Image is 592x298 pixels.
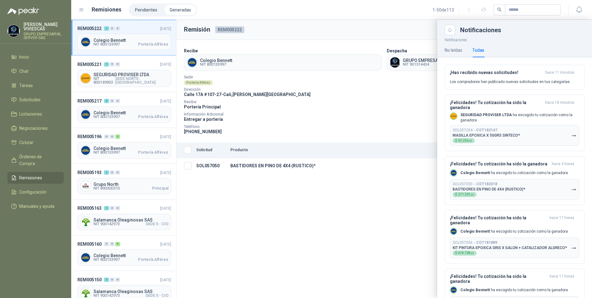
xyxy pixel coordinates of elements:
[460,27,585,33] div: Notificaciones
[550,215,574,225] span: hace 17 horas
[450,215,547,225] h3: ¡Felicidades! Tu cotización ha sido la ganadora
[7,122,64,134] a: Negociaciones
[460,171,490,175] b: Colegio Bennett
[468,139,472,142] span: ,90
[433,5,474,15] div: 1 - 50 de 113
[460,229,568,234] p: ha escogido tu cotización como la ganadora
[130,5,162,15] a: Pendientes
[453,138,475,143] div: $
[445,25,455,35] button: Close
[7,80,64,91] a: Tareas
[450,287,457,293] img: Company Logo
[460,287,568,293] p: ha escogido tu cotización como la ganadora
[7,51,64,63] a: Inicio
[19,203,54,210] span: Manuales y ayuda
[445,95,585,151] button: ¡Felicidades! Tu cotización ha sido la ganadorahace 18 minutos Company LogoSEGURIDAD PROVISER LTD...
[19,96,41,103] span: Solicitudes
[445,65,585,90] button: ¡Has recibido nuevas solicitudes!hace 11 minutos Los compradores han publicado nuevas solicitudes...
[460,229,490,234] b: Colegio Bennett
[450,125,579,146] button: SOL057204→COT182147MASILLA EPOXICA X 50GRS SINTECO*$42.256,90
[7,172,64,184] a: Remisiones
[7,7,39,15] img: Logo peakr
[450,238,579,258] button: SOL057056→COT181889KIT PINTURA EPOXICA GRIS X GALON + CATALIZADOR ALGRECO*$474.738,60
[7,186,64,198] a: Configuración
[472,47,484,54] div: Todas
[453,240,497,245] p: SOL057056 →
[7,137,64,148] a: Cotizar
[470,252,474,255] span: ,60
[450,79,571,85] p: Los compradores han publicado nuevas solicitudes en tus categorías.
[445,156,585,205] button: ¡Felicidades! Tu cotización ha sido la ganadorahace 3 horas Company LogoColegio Bennett ha escogi...
[550,274,574,284] span: hace 17 horas
[445,210,585,264] button: ¡Felicidades! Tu cotización ha sido la ganadorahace 17 horas Company LogoColegio Bennett ha escog...
[7,65,64,77] a: Chat
[453,246,567,250] p: KIT PINTURA EPOXICA GRIS X GALON + CATALIZADOR ALGRECO*
[19,125,48,132] span: Negociaciones
[24,22,64,31] p: [PERSON_NAME] VIVIESCAS
[545,100,574,110] span: hace 18 minutos
[437,35,592,43] p: Notificaciones
[24,32,64,40] p: GRUPO EMPRESARIAL SERVER SAS
[458,252,474,255] span: 474.738
[552,161,574,167] span: hace 3 horas
[458,193,474,196] span: 271.201
[450,169,457,176] img: Company Logo
[7,200,64,212] a: Manuales y ayuda
[8,25,20,37] img: Company Logo
[450,228,457,235] img: Company Logo
[19,189,46,195] span: Configuración
[458,139,472,142] span: 42.256
[450,70,543,75] h3: ¡Has recibido nuevas solicitudes!
[453,128,497,133] p: SOL057204 →
[545,70,574,75] span: hace 11 minutos
[165,5,196,15] a: Generadas
[453,251,477,256] div: $
[497,7,502,12] span: search
[445,47,462,54] div: No leídas
[450,274,547,284] h3: ¡Felicidades! Tu cotización ha sido la ganadora
[19,153,58,167] span: Órdenes de Compra
[19,111,42,117] span: Licitaciones
[453,133,520,138] p: MASILLA EPOXICA X 50GRS SINTECO*
[453,182,497,186] p: SOL057050 →
[470,193,474,196] span: ,00
[450,113,457,120] img: Company Logo
[19,174,42,181] span: Remisiones
[476,182,497,186] b: COT182018
[460,288,490,292] b: Colegio Bennett
[450,161,549,167] h3: ¡Felicidades! Tu cotización ha sido la ganadora
[19,139,33,146] span: Cotizar
[7,151,64,169] a: Órdenes de Compra
[7,108,64,120] a: Licitaciones
[460,113,512,117] b: SEGURIDAD PROVISER LTDA
[19,82,33,89] span: Tareas
[476,128,497,132] b: COT182147
[450,100,543,110] h3: ¡Felicidades! Tu cotización ha sido la ganadora
[460,170,568,176] p: ha escogido tu cotización como la ganadora
[92,5,121,14] h1: Remisiones
[19,54,29,60] span: Inicio
[7,94,64,106] a: Solicitudes
[19,68,28,75] span: Chat
[450,179,579,200] button: SOL057050→COT182018BASTIDORES EN PINO DE 4X4 (RUSTICO)*$271.201,00
[460,112,579,123] p: ha escogido tu cotización como la ganadora
[453,192,477,197] div: $
[476,240,497,245] b: COT181889
[453,187,525,191] p: BASTIDORES EN PINO DE 4X4 (RUSTICO)*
